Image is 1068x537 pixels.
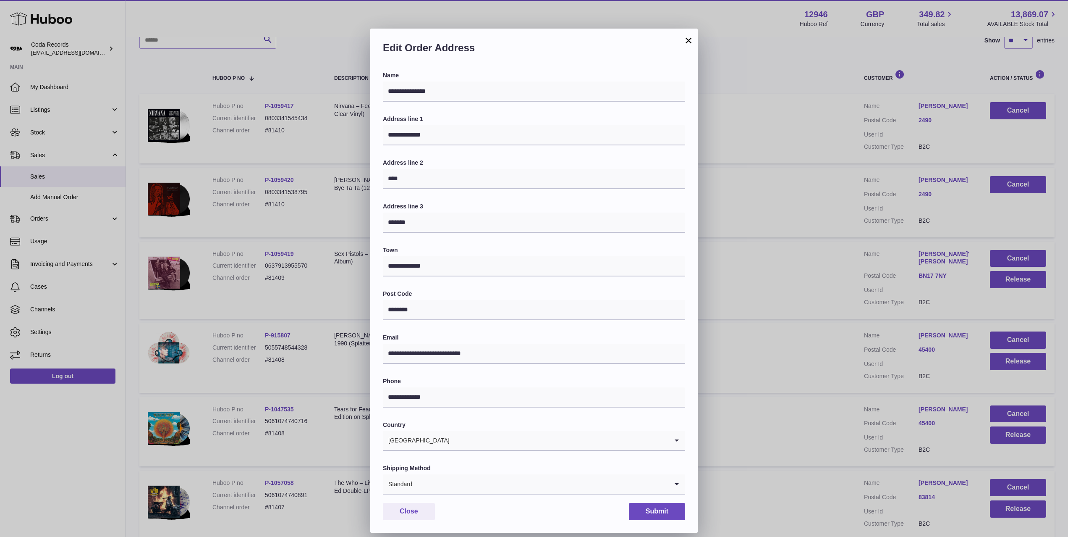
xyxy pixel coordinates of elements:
label: Address line 1 [383,115,685,123]
button: Close [383,503,435,520]
button: × [683,35,694,45]
label: Address line 2 [383,159,685,167]
button: Submit [629,503,685,520]
input: Search for option [450,431,668,450]
div: Search for option [383,474,685,495]
label: Post Code [383,290,685,298]
h2: Edit Order Address [383,41,685,59]
label: Address line 3 [383,203,685,211]
label: Shipping Method [383,464,685,472]
label: Phone [383,377,685,385]
span: Standard [383,474,413,494]
label: Name [383,71,685,79]
label: Country [383,421,685,429]
label: Email [383,334,685,342]
span: [GEOGRAPHIC_DATA] [383,431,450,450]
div: Search for option [383,431,685,451]
label: Town [383,246,685,254]
input: Search for option [413,474,668,494]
